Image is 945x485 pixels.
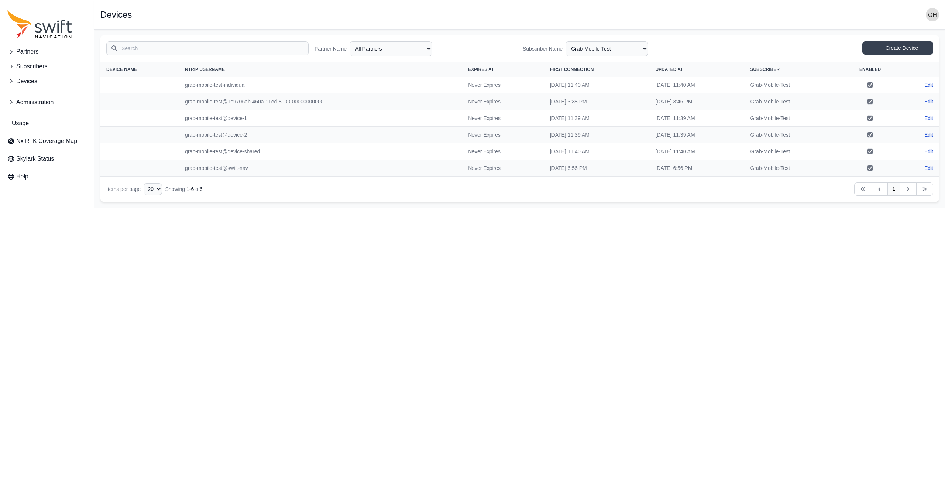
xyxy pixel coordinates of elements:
span: Nx RTK Coverage Map [16,137,77,146]
td: [DATE] 11:40 AM [649,143,744,160]
span: 1 - 6 [186,186,194,192]
td: [DATE] 11:39 AM [544,127,650,143]
td: [DATE] 3:46 PM [649,93,744,110]
td: Grab-Mobile-Test [744,77,839,93]
span: Updated At [655,67,683,72]
th: Device Name [100,62,179,77]
span: Partners [16,47,38,56]
td: Grab-Mobile-Test [744,160,839,177]
label: Subscriber Name [523,45,563,52]
td: grab-mobile-test@device-2 [179,127,462,143]
td: [DATE] 11:40 AM [649,77,744,93]
td: [DATE] 11:40 AM [544,77,650,93]
span: 6 [200,186,203,192]
td: Grab-Mobile-Test [744,143,839,160]
a: Usage [4,116,90,131]
a: Edit [924,131,933,139]
h1: Devices [100,10,132,19]
td: [DATE] 11:39 AM [544,110,650,127]
a: Create Device [862,41,933,55]
label: Partner Name [315,45,347,52]
span: First Connection [550,67,594,72]
span: Subscribers [16,62,47,71]
td: Grab-Mobile-Test [744,110,839,127]
nav: Table navigation [100,177,939,202]
a: Edit [924,164,933,172]
td: Never Expires [462,93,544,110]
a: Edit [924,98,933,105]
a: Edit [924,148,933,155]
td: grab-mobile-test@swift-nav [179,160,462,177]
input: Search [106,41,309,55]
a: Help [4,169,90,184]
button: Devices [4,74,90,89]
td: [DATE] 6:56 PM [544,160,650,177]
img: user photo [926,8,939,21]
span: Devices [16,77,37,86]
a: Edit [924,81,933,89]
td: grab-mobile-test@device-1 [179,110,462,127]
td: Never Expires [462,110,544,127]
td: Never Expires [462,77,544,93]
select: Subscriber [566,41,648,56]
button: Subscribers [4,59,90,74]
th: NTRIP Username [179,62,462,77]
span: Help [16,172,28,181]
td: grab-mobile-test-individual [179,77,462,93]
span: Usage [12,119,29,128]
th: Enabled [839,62,901,77]
td: Never Expires [462,160,544,177]
select: Display Limit [144,183,162,195]
td: Never Expires [462,127,544,143]
td: Grab-Mobile-Test [744,127,839,143]
span: Administration [16,98,54,107]
select: Partner Name [350,41,432,56]
span: Items per page [106,186,141,192]
th: Subscriber [744,62,839,77]
span: Skylark Status [16,154,54,163]
td: [DATE] 3:38 PM [544,93,650,110]
a: Nx RTK Coverage Map [4,134,90,148]
td: grab-mobile-test@1e9706ab-460a-11ed-8000-000000000000 [179,93,462,110]
td: [DATE] 6:56 PM [649,160,744,177]
td: Grab-Mobile-Test [744,93,839,110]
td: [DATE] 11:39 AM [649,127,744,143]
button: Administration [4,95,90,110]
td: [DATE] 11:39 AM [649,110,744,127]
span: Expires At [468,67,494,72]
td: grab-mobile-test@device-shared [179,143,462,160]
td: Never Expires [462,143,544,160]
div: Showing of [165,185,202,193]
a: Skylark Status [4,151,90,166]
button: Partners [4,44,90,59]
a: 1 [887,182,900,196]
a: Edit [924,115,933,122]
td: [DATE] 11:40 AM [544,143,650,160]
